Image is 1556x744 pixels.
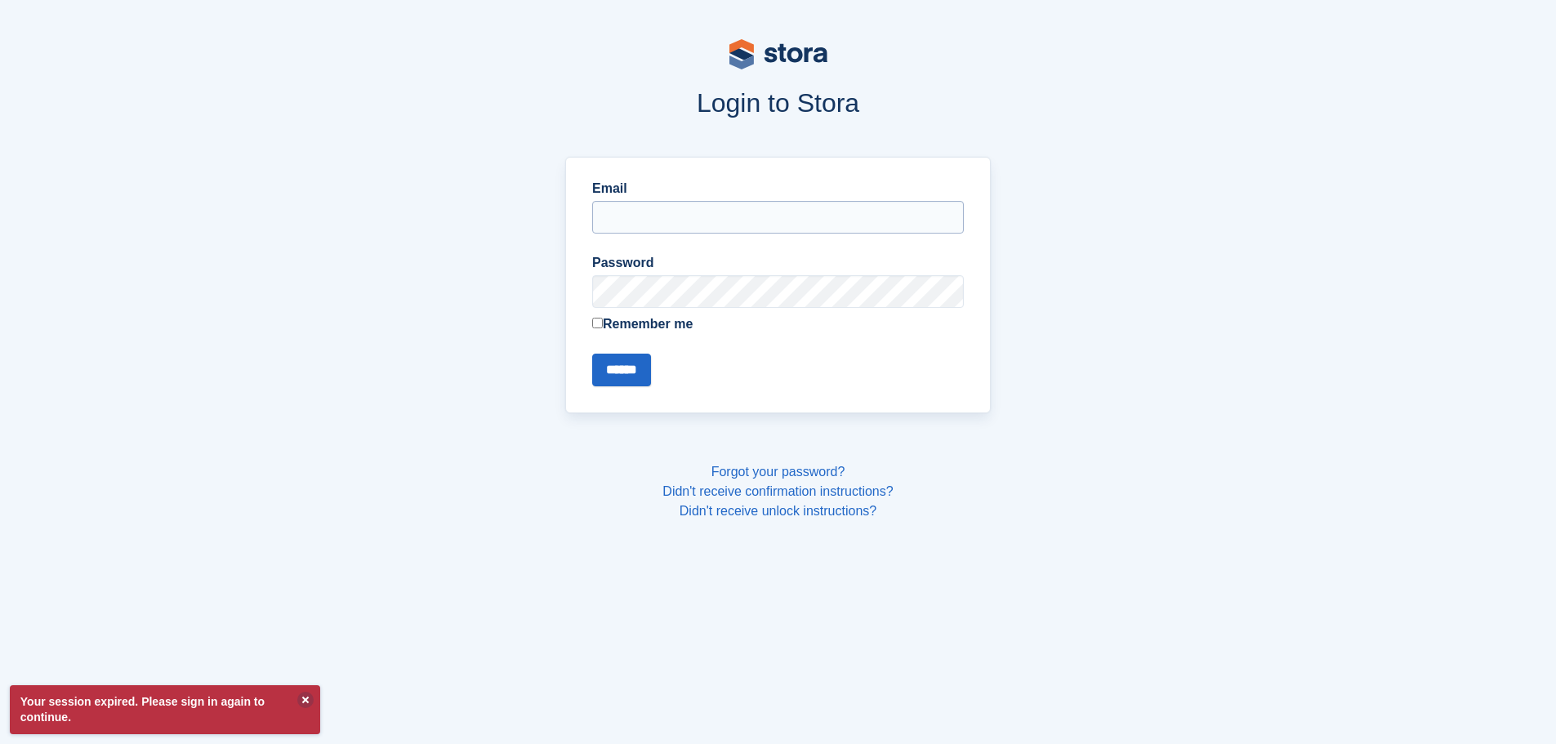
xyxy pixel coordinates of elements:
a: Didn't receive confirmation instructions? [662,484,893,498]
a: Forgot your password? [711,465,845,479]
label: Password [592,253,964,273]
p: Your session expired. Please sign in again to continue. [10,685,320,734]
a: Didn't receive unlock instructions? [680,504,876,518]
img: stora-logo-53a41332b3708ae10de48c4981b4e9114cc0af31d8433b30ea865607fb682f29.svg [729,39,827,69]
input: Remember me [592,318,603,328]
label: Email [592,179,964,198]
h1: Login to Stora [254,88,1303,118]
label: Remember me [592,314,964,334]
